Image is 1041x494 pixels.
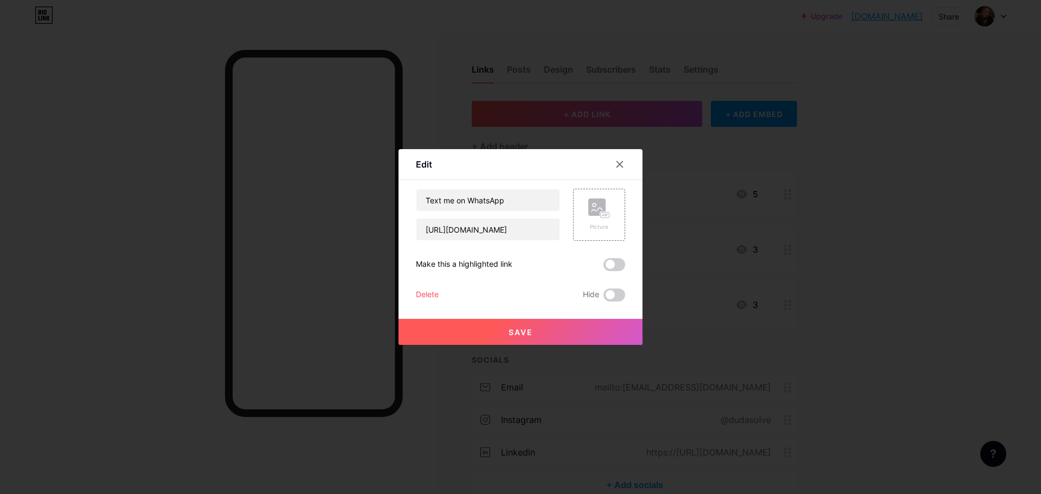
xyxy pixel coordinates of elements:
span: Save [509,328,533,337]
span: Hide [583,288,599,301]
div: Picture [588,223,610,231]
input: URL [416,219,560,240]
div: Edit [416,158,432,171]
button: Save [399,319,642,345]
div: Delete [416,288,439,301]
div: Make this a highlighted link [416,258,512,271]
input: Title [416,189,560,211]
